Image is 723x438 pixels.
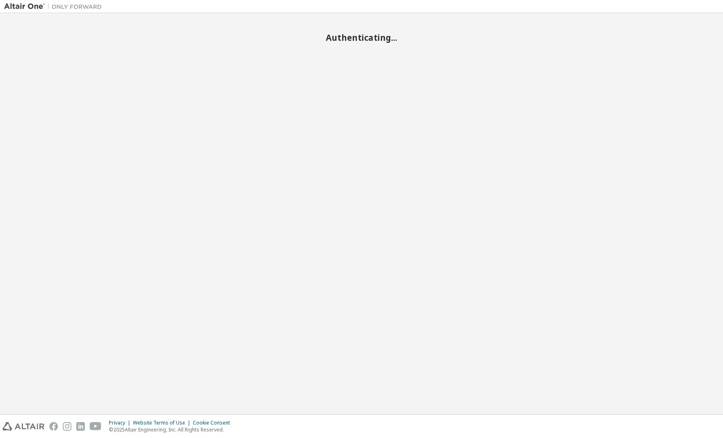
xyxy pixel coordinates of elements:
[2,422,44,431] img: altair_logo.svg
[63,422,71,431] img: instagram.svg
[109,426,235,433] p: © 2025 Altair Engineering, Inc. All Rights Reserved.
[193,420,235,426] div: Cookie Consent
[4,2,106,11] img: Altair One
[4,32,719,43] h2: Authenticating...
[90,422,102,431] img: youtube.svg
[109,420,133,426] div: Privacy
[49,422,58,431] img: facebook.svg
[133,420,193,426] div: Website Terms of Use
[76,422,85,431] img: linkedin.svg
